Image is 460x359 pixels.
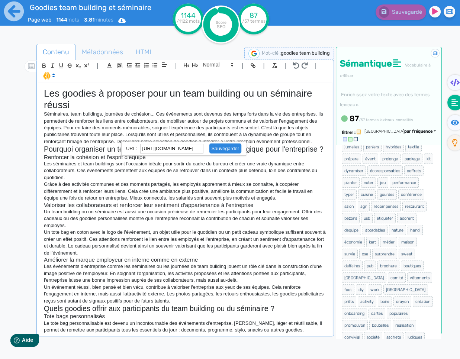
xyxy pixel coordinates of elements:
span: bezons [342,213,360,223]
button: Sauvegardé [376,4,426,20]
span: coffrets [404,165,424,176]
span: activity [358,296,376,307]
span: Page web [28,17,51,23]
span: crayon [393,296,411,307]
tspan: SEO [217,24,225,29]
p: Un tote bag en coton avec le logo de l'événement, un objet utile pour le quotidien ou un petit ca... [44,229,326,256]
tspan: Score [216,20,226,25]
span: | [241,61,243,71]
span: noter [361,177,376,188]
a: Contenu [36,44,75,61]
b: 1144 [56,17,67,23]
span: salon [342,201,356,211]
span: Contenu [37,42,75,62]
span: pub [364,261,376,271]
b: 87 [350,114,359,123]
span: typer [342,189,357,200]
span: Sauvegardé [392,9,422,15]
span: prolonge [380,153,401,164]
span: filtrer : [342,130,356,135]
span: convivial [342,332,363,342]
span: cartes [369,308,385,318]
img: tab_keywords_by_traffic_grey.svg [84,43,90,49]
span: hybrides [383,142,404,152]
span: paniers [363,142,382,152]
span: prêts [342,296,356,307]
span: comité [388,272,406,283]
span: prépare [342,153,361,164]
h2: Pourquoi organiser un team building ou un séminaire est stratégique pour l'entreprise ? [44,145,326,153]
span: économie [342,237,365,247]
h3: Valoriser les collaborateurs et renforcer leur sentiment d'appartenance à l'entreprise [44,202,326,208]
span: goodies team building [281,50,330,56]
span: | [263,61,265,71]
span: agir [358,201,370,211]
a: Métadonnées [75,44,129,61]
tspan: /1122 mots [177,19,200,24]
a: HTML [129,44,160,61]
span: dequipe [342,225,361,235]
span: par fréquence [404,129,432,134]
h3: Tote bags personnalisés [44,313,326,320]
span: société [364,332,382,342]
span: populaires [387,308,410,318]
span: [GEOGRAPHIC_DATA] [383,284,428,295]
span: planter [342,177,360,188]
span: gourdes [377,189,397,200]
span: boutiques [401,261,424,271]
span: évent [363,153,378,164]
span: cse [359,249,371,259]
span: survie [342,249,358,259]
span: Mot-clé : [262,50,281,56]
span: conférence [398,189,424,200]
span: abordables [363,225,387,235]
span: réalisation [393,320,416,330]
h2: Quels goodies offrir aux participants du team building ou du séminaire ? [44,304,326,313]
span: kit [424,153,433,164]
span: bouteilles [369,320,391,330]
img: tab_domain_overview_orange.svg [30,43,36,49]
span: Vocabulaire à utiliser [340,63,431,78]
small: /57 termes lexicaux conseillés [359,117,413,122]
p: Le tote bag personnalisable est devenu un incontournable des événements d'entreprise. [PERSON_NAM... [44,320,326,340]
span: onboarding [342,308,367,318]
span: package [402,153,422,164]
h3: Renforcer la cohésion et l'esprit d'équipe [44,154,326,161]
small: Enrichissez votre texte avec des termes lexicaux. [340,92,430,107]
span: ludiques [405,332,425,342]
span: vêtements [407,272,432,283]
input: https://quilljs.com [140,144,203,153]
p: Les séminaires et team buildings sont l’occasion idéale pour sortir du cadre du bureau et créer u... [44,161,326,181]
span: foot [342,284,354,295]
span: boire [378,296,392,307]
p: Un événement réussi, bien pensé et bien vécu, contribue à valoriser l'entreprise aux yeux de ses ... [44,284,326,304]
img: website_grey.svg [12,19,18,25]
div: v 4.0.25 [21,12,36,18]
span: textile [405,142,422,152]
span: I.Assistant [40,71,57,80]
span: sachets [384,332,403,342]
span: jumelles [342,142,362,152]
b: 3.81 [84,17,94,23]
p: Les événements d'entreprise comme les séminaires ou les journées de team building jouent un rôle ... [44,263,326,284]
span: performance [390,177,419,188]
p: Séminaires, team buildings, journées de cohésion... Ces événements sont devenus des temps forts d... [44,111,326,145]
div: Mots-clés [93,44,114,49]
span: mots [56,17,79,23]
tspan: 87 [250,11,258,20]
span: HTML [130,42,159,62]
img: logo_orange.svg [12,12,18,18]
tspan: /57 termes [242,19,266,24]
span: création [413,296,433,307]
span: Aide [38,6,49,12]
h3: Améliorer la marque employeur en interne comme en externe [44,256,326,263]
span: cuisine [358,189,376,200]
span: dynamiser [342,165,366,176]
span: | [97,61,99,71]
div: Domaine [38,44,57,49]
span: handi [408,225,423,235]
span: adorent [397,213,416,223]
img: google-serp-logo.png [248,49,260,58]
h1: Les goodies à proposer pour un team building ou un séminaire réussi [44,88,326,111]
span: métier [380,237,397,247]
